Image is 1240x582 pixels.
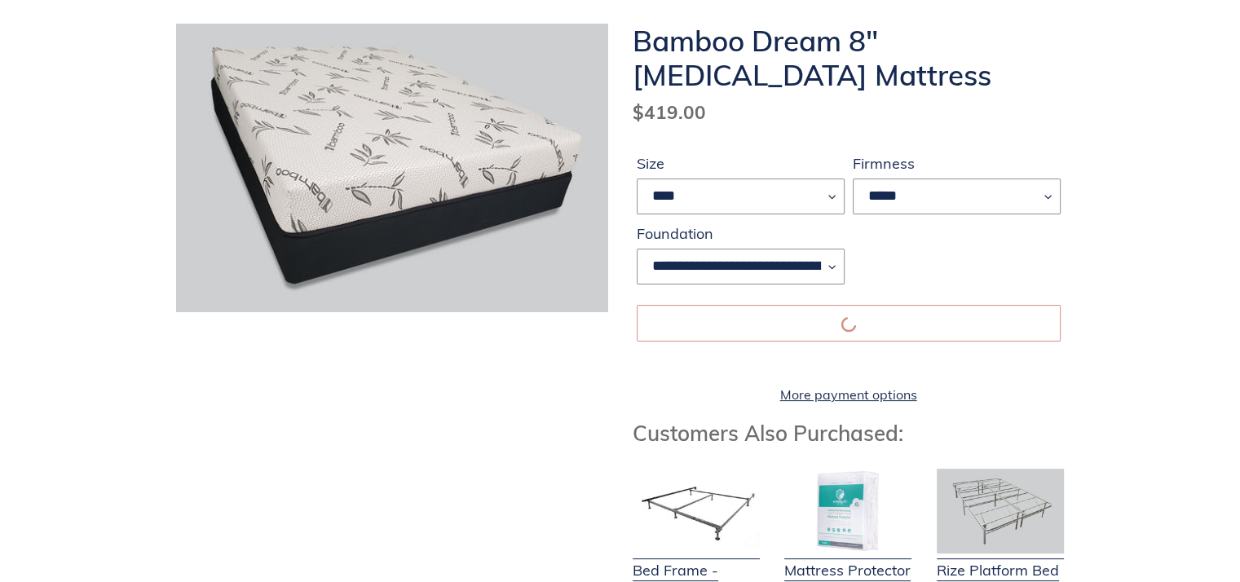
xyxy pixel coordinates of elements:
[633,421,1065,446] h3: Customers Also Purchased:
[937,469,1064,553] img: Adjustable Base
[633,100,706,124] span: $419.00
[633,469,760,553] img: Bed Frame
[637,385,1061,404] a: More payment options
[853,152,1061,174] label: Firmness
[637,223,845,245] label: Foundation
[637,152,845,174] label: Size
[633,24,1065,92] h1: Bamboo Dream 8" [MEDICAL_DATA] Mattress
[784,469,911,553] img: Mattress Protector
[637,305,1061,342] button: Add to cart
